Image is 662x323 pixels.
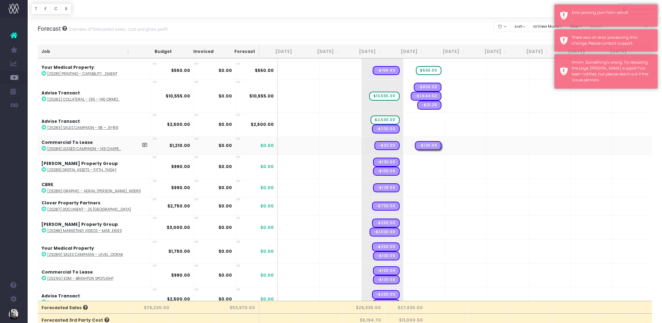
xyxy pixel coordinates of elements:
[373,251,400,260] span: Streamtime Draft Expense: Design – Jessie Sattler
[9,309,19,320] img: images/default_profile_image.png
[618,3,659,14] button: Configuration
[416,66,441,75] span: wayahead Sales Forecast Item
[572,10,652,21] div: Error parsing json from result: ...
[374,141,399,150] span: Streamtime Draft Expense: Coding – GRZZ
[373,158,400,167] span: Streamtime Draft Expense: Writing – Alan Francis Goldstein
[171,164,190,169] strong: $990.00
[47,125,119,130] abbr: [25283] Sales Campaign - 118 – 120 Ryrie
[168,248,190,254] strong: $1,750.00
[41,245,94,251] strong: Your Medical Property
[38,197,152,215] td: :
[41,182,53,187] strong: CBRE
[373,66,400,75] span: Streamtime Draft Expense: Printing – Ballarat Mail Works
[373,266,400,275] span: Streamtime Draft Expense: Design – Jessie Sattler
[468,45,510,58] th: Nov 25: activate to sort column ascending
[411,92,441,101] span: Streamtime Draft Expense: Signage – Printco
[372,242,400,251] span: Streamtime Draft Expense: Photography – Dinography
[572,35,652,46] div: There was an error processing this change. Please contact support.
[414,83,441,92] span: Streamtime Draft Expense: Design – Jessie Sattler
[38,239,152,263] td: :
[218,142,232,148] strong: $0.00
[47,228,122,233] abbr: [25288] Marketing Videos - Mark Wizel Series
[259,45,301,58] th: Jun 25: activate to sort column ascending
[510,45,552,58] th: Dec 25: activate to sort column ascending
[618,3,659,14] div: Vertical button group
[372,290,400,299] span: Streamtime Draft Expense: Design – Jessie Sattler
[385,301,427,313] th: $27,635.00
[166,93,190,99] strong: $10,555.00
[175,45,217,58] th: Invoiced
[167,121,190,127] strong: $2,500.00
[47,207,131,212] abbr: [25287] Document - 25 Brisbane
[372,124,400,133] span: Streamtime Draft Expense: Design – Jessie Sattler
[260,296,274,302] span: $0.00
[38,155,152,178] td: :
[372,202,400,211] span: Streamtime Draft Expense: Design – Tinstar
[218,248,232,254] strong: $0.00
[218,272,232,278] strong: $0.00
[41,3,51,14] button: F
[260,272,274,278] span: $0.00
[218,203,232,209] strong: $0.00
[171,67,190,73] strong: $550.00
[171,272,190,278] strong: $990.00
[47,299,121,305] abbr: [25291] Sales Campaign - 48 Bardia Avenue
[47,252,123,257] abbr: [25289] Sales Campaign - Level 2, 414 Toorak
[38,287,152,311] td: :
[260,224,274,231] span: $0.00
[47,276,114,281] abbr: [25290] EDM - Brighton Spotlight
[373,183,400,192] span: Streamtime Draft Expense: Design – Samuel Davies
[373,299,400,308] span: Streamtime Draft Expense: Coding – No supplier
[218,164,232,169] strong: $0.00
[41,64,94,70] strong: Your Medical Property
[218,67,232,73] strong: $0.00
[38,25,61,32] span: Forecast
[130,301,173,313] th: $76,230.00
[38,45,133,58] th: Job: activate to sort column ascending
[217,45,259,58] th: Forecast
[552,45,594,58] th: Jan 26: activate to sort column ascending
[67,25,168,32] small: Overview of forecasted sales, cost and gross profit
[41,293,80,298] strong: Advise Transact
[371,116,399,124] span: wayahead Sales Forecast Item
[260,185,274,191] span: $0.00
[251,121,274,128] span: $2,500.00
[38,178,152,197] td: :
[510,21,529,32] button: sort
[47,188,141,194] abbr: [25286] Graphic - Aerial Markup - 640 – 640A Frankston-Flinders
[529,21,567,32] button: View Mode
[167,296,190,302] strong: $2,500.00
[218,93,232,99] strong: $0.00
[343,45,385,58] th: Aug 25: activate to sort column ascending
[417,101,441,110] span: Streamtime Draft Expense: Coding – GRZZ
[41,269,93,275] strong: Commercial To Lease
[38,136,152,155] td: :
[373,167,400,176] span: Streamtime Draft Expense: Design – Jessie Sattler
[47,97,120,102] abbr: [25282] Collateral - 136 – 146 Ormond
[260,164,274,170] span: $0.00
[167,224,190,230] strong: $3,000.00
[47,167,117,173] abbr: [25285] Digital Assets - Fifth Birthday
[133,45,175,58] th: Budget
[38,61,152,80] td: :
[41,200,100,206] strong: Clover Property Partners
[38,263,152,287] td: :
[31,3,71,14] div: Vertical button group
[41,118,80,124] strong: Advise Transact
[61,3,71,14] button: S
[50,3,62,14] button: C
[255,67,274,74] span: $550.00
[218,224,232,230] strong: $0.00
[216,301,259,313] th: $53,970.00
[41,221,118,227] strong: [PERSON_NAME] Property Group
[47,71,117,76] abbr: [25281] Printing - Capability Statement
[572,59,652,83] div: Hmm. Something's wrong. Try reloading the page. [PERSON_NAME] support has been notified, but plea...
[218,185,232,191] strong: $0.00
[218,296,232,302] strong: $0.00
[260,248,274,255] span: $0.00
[41,305,88,311] span: Forecasted Sales
[427,45,468,58] th: Oct 25: activate to sort column ascending
[38,112,152,136] td: :
[41,90,80,96] strong: Advise Transact
[41,139,93,145] strong: Commercial To Lease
